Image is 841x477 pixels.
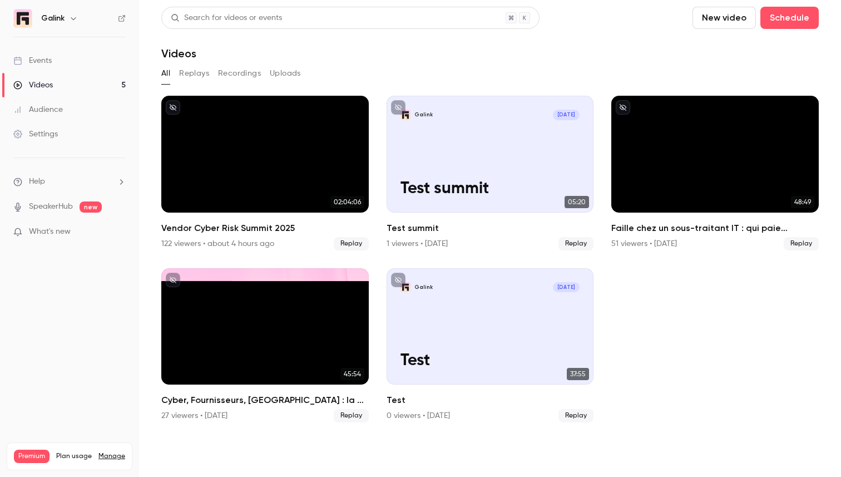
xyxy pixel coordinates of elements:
span: Help [29,176,45,188]
p: Galink [414,111,433,119]
button: Uploads [270,65,301,82]
span: Replay [558,409,593,422]
div: 122 viewers • about 4 hours ago [161,238,274,249]
div: 0 viewers • [DATE] [387,410,450,421]
span: Replay [334,409,369,422]
div: Settings [13,129,58,140]
li: Test summit [387,96,594,250]
p: Test [400,352,580,371]
div: 51 viewers • [DATE] [611,238,677,249]
section: Videos [161,7,819,470]
button: unpublished [391,100,405,115]
button: All [161,65,170,82]
span: [DATE] [553,110,580,120]
span: new [80,201,102,213]
a: 48:49Faille chez un sous-traitant IT : qui paie l’addition ?51 viewers • [DATE]Replay [611,96,819,250]
a: 02:04:06Vendor Cyber Risk Summit 2025122 viewers • about 4 hours agoReplay [161,96,369,250]
span: Premium [14,450,50,463]
span: 45:54 [340,368,364,380]
div: 1 viewers • [DATE] [387,238,448,249]
div: Search for videos or events [171,12,282,24]
a: Test summitGalink[DATE]Test summit05:20Test summit1 viewers • [DATE]Replay [387,96,594,250]
ul: Videos [161,96,819,422]
button: Schedule [760,7,819,29]
img: Test [400,282,411,293]
button: unpublished [166,273,180,287]
button: Recordings [218,65,261,82]
span: What's new [29,226,71,238]
img: Galink [14,9,32,27]
div: Audience [13,104,63,115]
span: Replay [334,237,369,250]
a: SpeakerHub [29,201,73,213]
h6: Galink [41,13,65,24]
li: Test [387,268,594,423]
li: Cyber, Fournisseurs, IA : la fin des questionnaires à rallonge ? [161,268,369,423]
h2: Test [387,394,594,407]
button: unpublished [166,100,180,115]
a: 45:54Cyber, Fournisseurs, [GEOGRAPHIC_DATA] : la fin des questionnaires à rallonge ?27 viewers • ... [161,268,369,423]
h2: Cyber, Fournisseurs, [GEOGRAPHIC_DATA] : la fin des questionnaires à rallonge ? [161,394,369,407]
span: [DATE] [553,282,580,293]
span: Replay [784,237,819,250]
h1: Videos [161,47,196,60]
li: help-dropdown-opener [13,176,126,188]
span: 02:04:06 [330,196,364,208]
button: unpublished [616,100,630,115]
div: Videos [13,80,53,91]
li: Vendor Cyber Risk Summit 2025 [161,96,369,250]
button: unpublished [391,273,405,287]
p: Galink [414,284,433,291]
img: Test summit [400,110,411,120]
li: Faille chez un sous-traitant IT : qui paie l’addition ? [611,96,819,250]
button: Replays [179,65,209,82]
p: Test summit [400,180,580,199]
a: TestGalink[DATE]Test37:55Test0 viewers • [DATE]Replay [387,268,594,423]
a: Manage [98,452,125,461]
h2: Test summit [387,222,594,235]
span: Plan usage [56,452,92,461]
button: New video [692,7,756,29]
div: Events [13,55,52,66]
span: 05:20 [565,196,589,208]
h2: Vendor Cyber Risk Summit 2025 [161,222,369,235]
span: 48:49 [791,196,814,208]
div: 27 viewers • [DATE] [161,410,227,421]
span: 37:55 [567,368,589,380]
h2: Faille chez un sous-traitant IT : qui paie l’addition ? [611,222,819,235]
span: Replay [558,237,593,250]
